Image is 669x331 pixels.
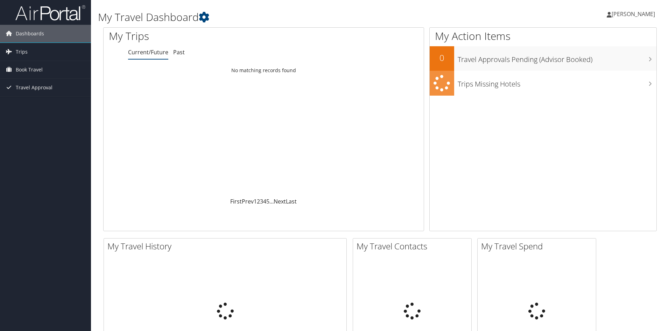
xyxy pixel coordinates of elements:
[109,29,285,43] h1: My Trips
[98,10,474,25] h1: My Travel Dashboard
[16,25,44,42] span: Dashboards
[357,240,471,252] h2: My Travel Contacts
[458,76,656,89] h3: Trips Missing Hotels
[260,198,263,205] a: 3
[16,61,43,78] span: Book Travel
[430,29,656,43] h1: My Action Items
[430,46,656,71] a: 0Travel Approvals Pending (Advisor Booked)
[266,198,269,205] a: 5
[612,10,655,18] span: [PERSON_NAME]
[286,198,297,205] a: Last
[104,64,424,77] td: No matching records found
[230,198,242,205] a: First
[607,4,662,25] a: [PERSON_NAME]
[16,43,28,61] span: Trips
[430,71,656,96] a: Trips Missing Hotels
[128,48,168,56] a: Current/Future
[430,52,454,64] h2: 0
[269,198,274,205] span: …
[242,198,254,205] a: Prev
[15,5,85,21] img: airportal-logo.png
[173,48,185,56] a: Past
[257,198,260,205] a: 2
[16,79,52,96] span: Travel Approval
[458,51,656,64] h3: Travel Approvals Pending (Advisor Booked)
[481,240,596,252] h2: My Travel Spend
[107,240,346,252] h2: My Travel History
[263,198,266,205] a: 4
[254,198,257,205] a: 1
[274,198,286,205] a: Next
